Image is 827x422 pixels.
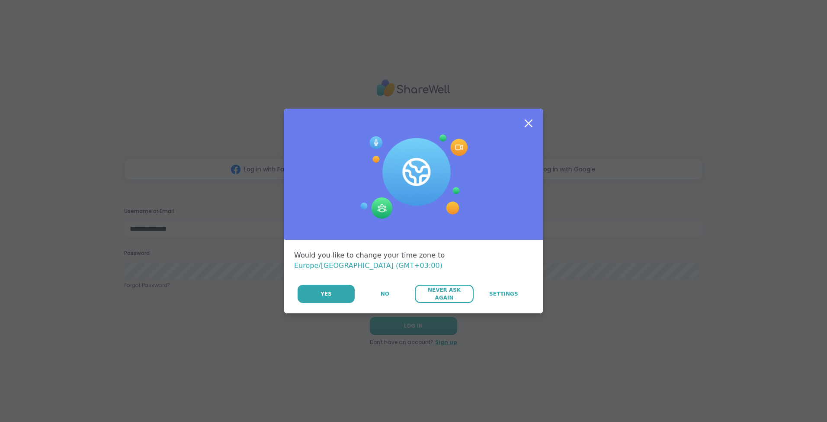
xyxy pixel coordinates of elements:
[415,285,473,303] button: Never Ask Again
[321,290,332,298] span: Yes
[474,285,533,303] a: Settings
[294,250,533,271] div: Would you like to change your time zone to
[298,285,355,303] button: Yes
[294,261,442,270] span: Europe/[GEOGRAPHIC_DATA] (GMT+03:00)
[419,286,469,302] span: Never Ask Again
[489,290,518,298] span: Settings
[356,285,414,303] button: No
[381,290,389,298] span: No
[359,135,468,219] img: Session Experience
